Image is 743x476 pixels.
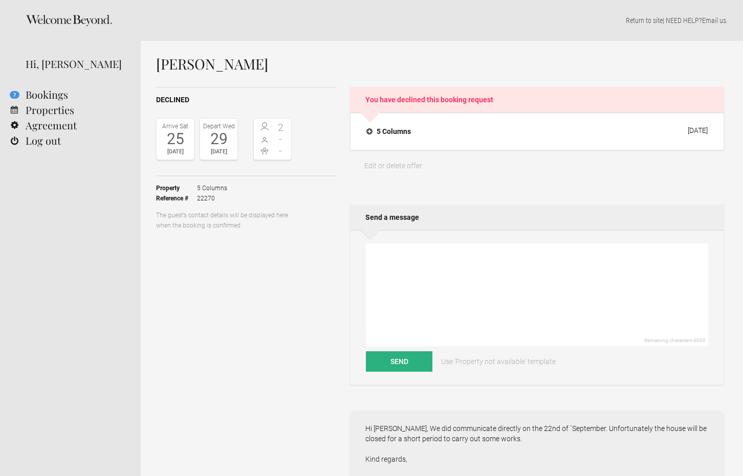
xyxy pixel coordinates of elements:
strong: Reference # [156,193,197,203]
a: Email us [702,16,726,25]
span: 5 Columns [197,183,227,193]
flynt-notification-badge: 7 [10,91,19,99]
h4: 5 Columns [366,126,411,137]
div: [DATE] [203,147,235,157]
span: 2 [273,122,289,132]
h2: You have declined this booking request [350,87,724,112]
span: - [273,134,289,144]
a: Edit or delete offer [350,155,436,176]
p: The guest’s contact details will be displayed here when the booking is confirmed. [156,210,292,231]
span: - [273,146,289,156]
div: 25 [159,131,191,147]
span: 22270 [197,193,227,203]
div: Arrive Sat [159,121,191,131]
a: Use 'Property not available' template [434,351,563,372]
p: | NEED HELP? . [156,15,728,26]
a: Return to site [626,16,663,25]
h2: Send a message [350,205,724,230]
button: Send [366,351,432,372]
div: 29 [203,131,235,147]
div: Hi, [PERSON_NAME] [26,56,125,72]
div: [DATE] [688,126,708,134]
h1: [PERSON_NAME] [156,56,724,72]
button: 5 Columns [DATE] [358,121,716,142]
div: Depart Wed [203,121,235,131]
div: [DATE] [159,147,191,157]
strong: Property [156,183,197,193]
h2: declined [156,95,336,105]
